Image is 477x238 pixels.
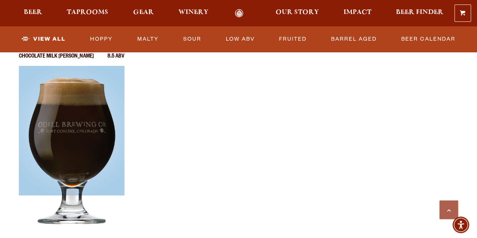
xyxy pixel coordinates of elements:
[67,9,108,15] span: Taprooms
[339,9,376,18] a: Impact
[398,31,459,48] a: Beer Calendar
[134,31,162,48] a: Malty
[391,9,448,18] a: Beer Finder
[87,31,116,48] a: Hoppy
[18,31,69,48] a: View All
[128,9,159,18] a: Gear
[271,9,324,18] a: Our Story
[396,9,443,15] span: Beer Finder
[19,9,47,18] a: Beer
[328,31,380,48] a: Barrel Aged
[276,9,319,15] span: Our Story
[222,31,258,48] a: Low ABV
[133,9,154,15] span: Gear
[439,200,458,219] a: Scroll to top
[180,31,204,48] a: Sour
[225,9,253,18] a: Odell Home
[178,9,209,15] span: Winery
[173,9,213,18] a: Winery
[24,9,42,15] span: Beer
[107,54,124,66] p: 8.5 ABV
[452,217,469,233] div: Accessibility Menu
[62,9,113,18] a: Taprooms
[344,9,371,15] span: Impact
[19,54,94,66] p: Chocolate Milk [PERSON_NAME]
[276,31,310,48] a: Fruited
